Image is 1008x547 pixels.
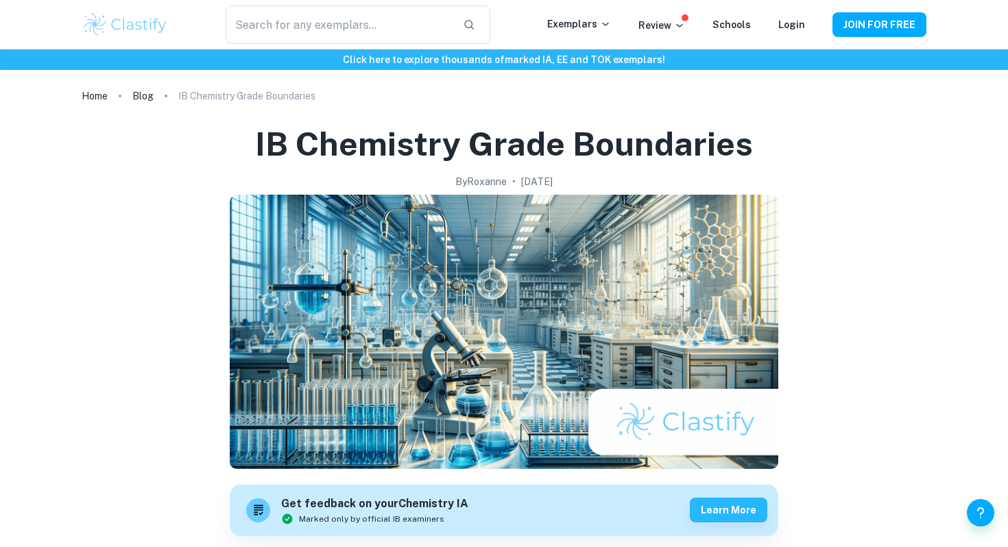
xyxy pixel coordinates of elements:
[690,498,767,522] button: Learn more
[82,11,169,38] img: Clastify logo
[638,18,685,33] p: Review
[299,513,444,525] span: Marked only by official IB examiners
[521,174,553,189] h2: [DATE]
[230,485,778,536] a: Get feedback on yourChemistry IAMarked only by official IB examinersLearn more
[132,86,154,106] a: Blog
[512,174,516,189] p: •
[967,499,994,526] button: Help and Feedback
[832,12,926,37] button: JOIN FOR FREE
[712,19,751,30] a: Schools
[82,86,108,106] a: Home
[778,19,805,30] a: Login
[281,496,468,513] h6: Get feedback on your Chemistry IA
[178,88,315,104] p: IB Chemistry Grade Boundaries
[230,195,778,469] img: IB Chemistry Grade Boundaries cover image
[255,122,753,166] h1: IB Chemistry Grade Boundaries
[547,16,611,32] p: Exemplars
[226,5,452,44] input: Search for any exemplars...
[455,174,507,189] h2: By Roxanne
[3,52,1005,67] h6: Click here to explore thousands of marked IA, EE and TOK exemplars !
